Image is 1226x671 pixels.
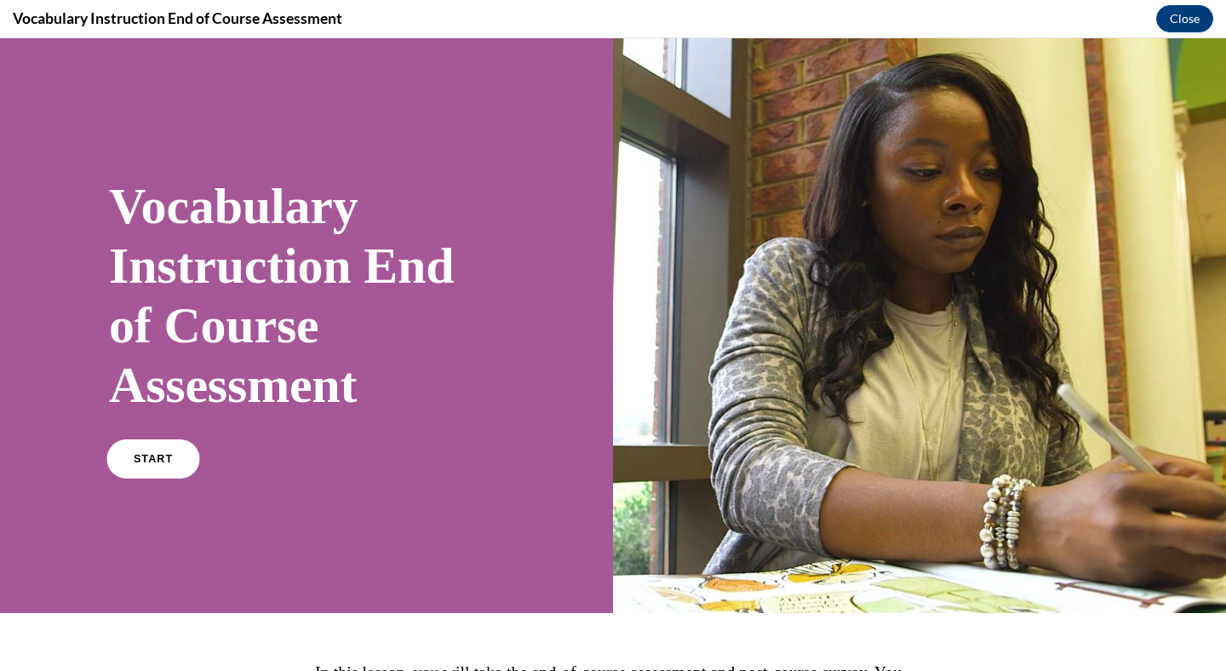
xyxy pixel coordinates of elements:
[1156,5,1213,32] button: Close
[13,8,342,29] h4: Vocabulary Instruction End of Course Assessment
[134,415,173,427] span: START
[106,401,199,440] a: START
[109,138,504,376] h1: Vocabulary Instruction End of Course Assessment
